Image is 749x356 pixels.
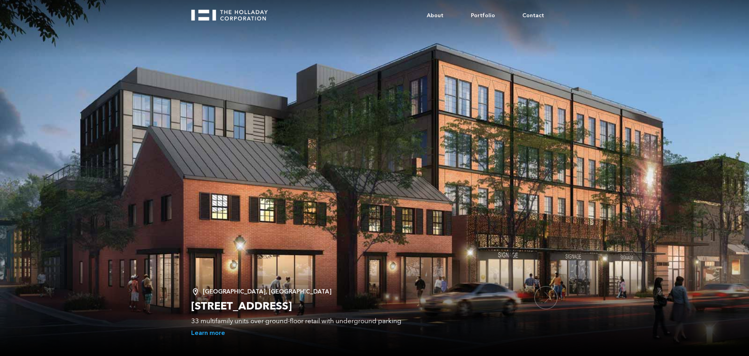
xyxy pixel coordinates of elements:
a: home [191,4,275,21]
a: About [413,4,457,27]
h2: [STREET_ADDRESS] [191,299,527,313]
img: Location Pin [191,288,203,296]
a: Learn more [191,329,225,337]
div: 33 multifamily units over ground-floor retail with underground parking [191,317,527,325]
div: [GEOGRAPHIC_DATA], [GEOGRAPHIC_DATA] [191,288,527,295]
a: Portfolio [457,4,509,27]
a: Contact [509,4,558,27]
